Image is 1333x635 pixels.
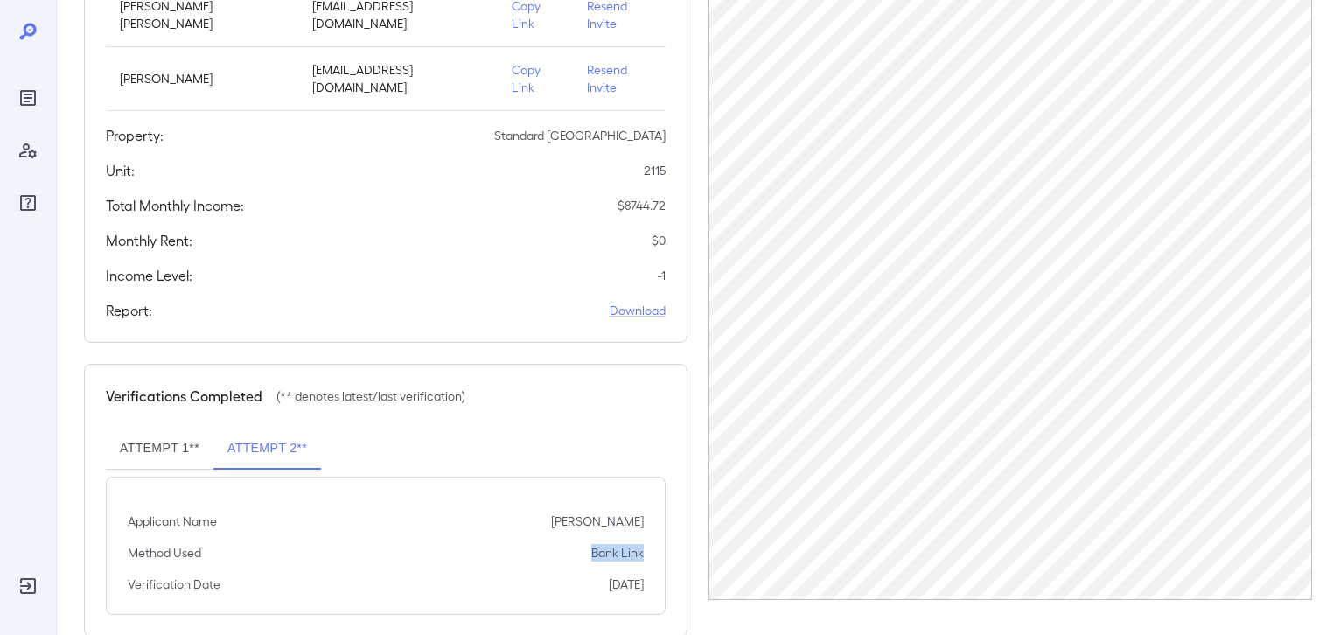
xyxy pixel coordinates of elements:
div: Reports [14,84,42,112]
p: Copy Link [512,61,560,96]
h5: Verifications Completed [106,386,262,407]
div: FAQ [14,189,42,217]
h5: Unit: [106,160,135,181]
h5: Property: [106,125,164,146]
p: Verification Date [128,576,220,593]
p: [EMAIL_ADDRESS][DOMAIN_NAME] [312,61,484,96]
div: Log Out [14,572,42,600]
h5: Monthly Rent: [106,230,192,251]
p: [DATE] [609,576,644,593]
p: Resend Invite [587,61,652,96]
p: Standard [GEOGRAPHIC_DATA] [494,127,666,144]
button: Attempt 2** [213,428,321,470]
p: $ 8744.72 [618,197,666,214]
h5: Report: [106,300,152,321]
button: Attempt 1** [106,428,213,470]
div: Manage Users [14,136,42,164]
p: Applicant Name [128,513,217,530]
p: Bank Link [591,544,644,562]
p: Method Used [128,544,201,562]
h5: Total Monthly Income: [106,195,244,216]
p: 2115 [644,162,666,179]
p: [PERSON_NAME] [551,513,644,530]
a: Download [610,302,666,319]
h5: Income Level: [106,265,192,286]
p: $ 0 [652,232,666,249]
p: [PERSON_NAME] [120,70,284,87]
p: -1 [658,267,666,284]
p: (** denotes latest/last verification) [276,387,465,405]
